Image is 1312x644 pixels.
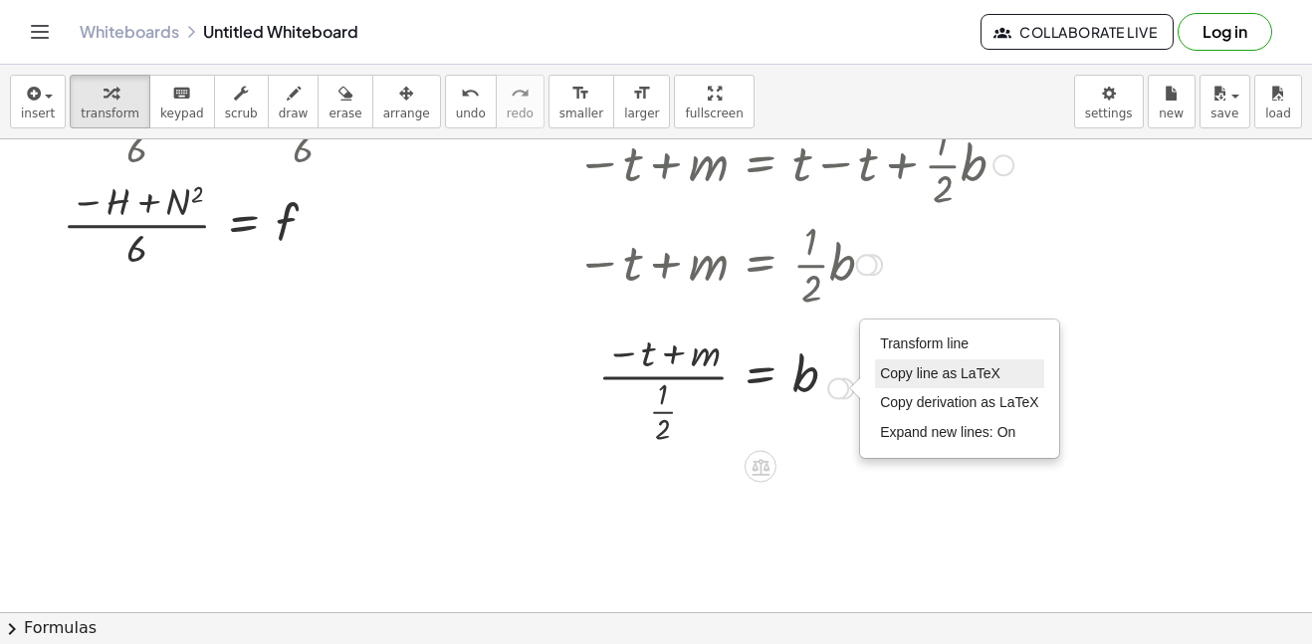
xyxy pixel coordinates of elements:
button: insert [10,75,66,128]
span: keypad [160,107,204,120]
span: arrange [383,107,430,120]
button: Log in [1178,13,1272,51]
span: Collaborate Live [997,23,1157,41]
span: larger [624,107,659,120]
span: save [1210,107,1238,120]
button: keyboardkeypad [149,75,215,128]
i: format_size [571,82,590,106]
span: transform [81,107,139,120]
button: settings [1074,75,1144,128]
div: Apply the same math to both sides of the equation [745,451,776,483]
span: load [1265,107,1291,120]
span: smaller [559,107,603,120]
span: erase [328,107,361,120]
span: insert [21,107,55,120]
span: settings [1085,107,1133,120]
button: format_sizelarger [613,75,670,128]
span: fullscreen [685,107,743,120]
button: Toggle navigation [24,16,56,48]
i: keyboard [172,82,191,106]
span: draw [279,107,309,120]
button: new [1148,75,1196,128]
span: redo [507,107,534,120]
button: save [1200,75,1250,128]
button: erase [318,75,372,128]
a: Whiteboards [80,22,179,42]
i: redo [511,82,530,106]
span: Copy line as LaTeX [880,365,1000,381]
button: undoundo [445,75,497,128]
button: scrub [214,75,269,128]
span: new [1159,107,1184,120]
button: redoredo [496,75,545,128]
button: Collaborate Live [981,14,1174,50]
button: arrange [372,75,441,128]
button: transform [70,75,150,128]
span: Expand new lines: On [880,424,1015,440]
i: undo [461,82,480,106]
span: undo [456,107,486,120]
button: format_sizesmaller [548,75,614,128]
button: draw [268,75,320,128]
button: load [1254,75,1302,128]
span: scrub [225,107,258,120]
span: Transform line [880,335,969,351]
i: format_size [632,82,651,106]
span: Copy derivation as LaTeX [880,394,1039,410]
button: fullscreen [674,75,754,128]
